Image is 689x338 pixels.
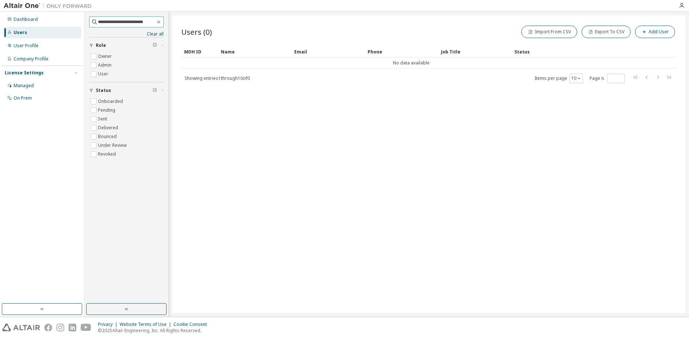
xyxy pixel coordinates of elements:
[56,324,64,331] img: instagram.svg
[98,150,117,159] label: Revoked
[521,26,577,38] button: Import From CSV
[14,30,27,36] div: Users
[89,37,164,53] button: Role
[96,88,111,93] span: Status
[98,132,118,141] label: Bounced
[98,97,124,106] label: Onboarded
[98,141,128,150] label: Under Review
[184,46,215,57] div: MDH ID
[590,74,625,83] span: Page n.
[69,324,76,331] img: linkedin.svg
[96,42,106,48] span: Role
[14,56,48,62] div: Company Profile
[185,75,250,81] span: Showing entries 1 through 10 of 0
[98,115,109,123] label: Sent
[120,322,174,327] div: Website Terms of Use
[4,2,95,10] img: Altair One
[44,324,52,331] img: facebook.svg
[221,46,288,57] div: Name
[98,322,120,327] div: Privacy
[368,46,435,57] div: Phone
[153,42,157,48] span: Clear filter
[14,43,39,49] div: User Profile
[98,61,113,70] label: Admin
[14,16,38,22] div: Dashboard
[535,74,583,83] span: Items per page
[98,106,117,115] label: Pending
[181,27,212,37] span: Users (0)
[294,46,362,57] div: Email
[635,26,675,38] button: Add User
[5,70,44,76] div: License Settings
[571,75,581,81] button: 10
[98,52,113,61] label: Owner
[174,322,211,327] div: Cookie Consent
[2,324,40,331] img: altair_logo.svg
[89,82,164,99] button: Status
[14,95,32,101] div: On Prem
[98,70,110,78] label: User
[441,46,508,57] div: Job Title
[153,88,157,93] span: Clear filter
[98,327,211,334] p: © 2025 Altair Engineering, Inc. All Rights Reserved.
[181,57,641,68] td: No data available
[14,83,34,89] div: Managed
[582,26,631,38] button: Export To CSV
[98,123,120,132] label: Delivered
[81,324,91,331] img: youtube.svg
[89,31,164,37] a: Clear all
[514,46,638,57] div: Status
